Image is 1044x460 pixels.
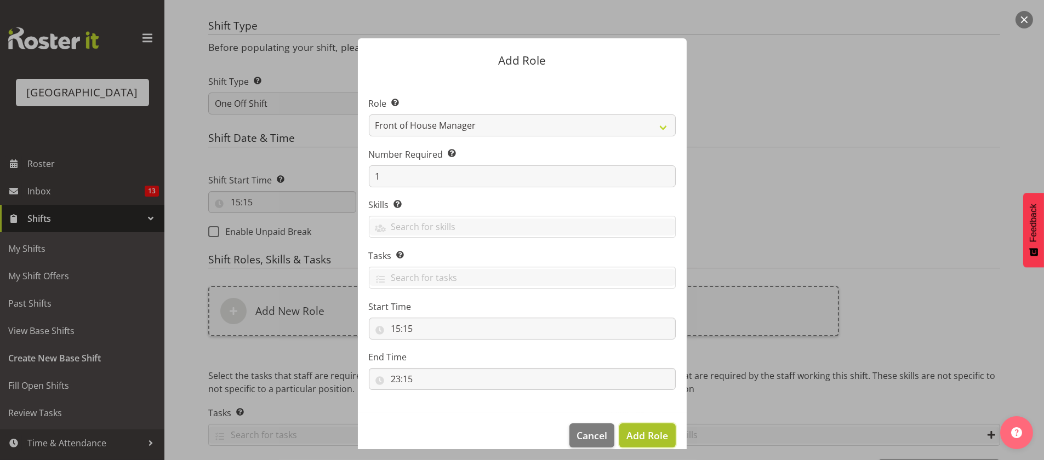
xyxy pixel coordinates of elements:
button: Add Role [619,423,675,447]
input: Search for tasks [369,269,675,286]
button: Cancel [569,423,614,447]
img: help-xxl-2.png [1011,427,1022,438]
label: Start Time [369,300,676,313]
label: Skills [369,198,676,211]
label: Number Required [369,148,676,161]
input: Click to select... [369,368,676,390]
label: Role [369,97,676,110]
span: Cancel [577,428,607,442]
input: Click to select... [369,318,676,340]
label: Tasks [369,249,676,262]
label: End Time [369,350,676,364]
p: Add Role [369,55,676,66]
span: Feedback [1029,204,1039,242]
input: Search for skills [369,219,675,235]
button: Feedback - Show survey [1023,193,1044,267]
span: Add Role [626,429,668,442]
